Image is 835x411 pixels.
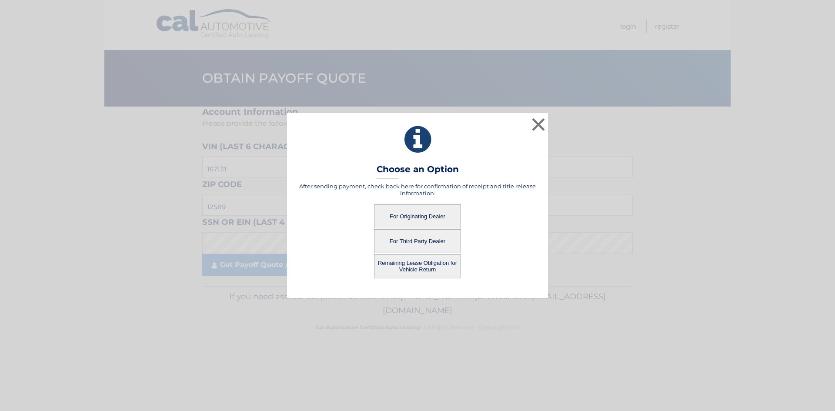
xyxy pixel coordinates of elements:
[530,116,547,133] button: ×
[374,229,461,253] button: For Third Party Dealer
[298,183,537,197] h5: After sending payment, check back here for confirmation of receipt and title release information.
[374,254,461,278] button: Remaining Lease Obligation for Vehicle Return
[377,164,459,179] h3: Choose an Option
[374,204,461,228] button: For Originating Dealer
